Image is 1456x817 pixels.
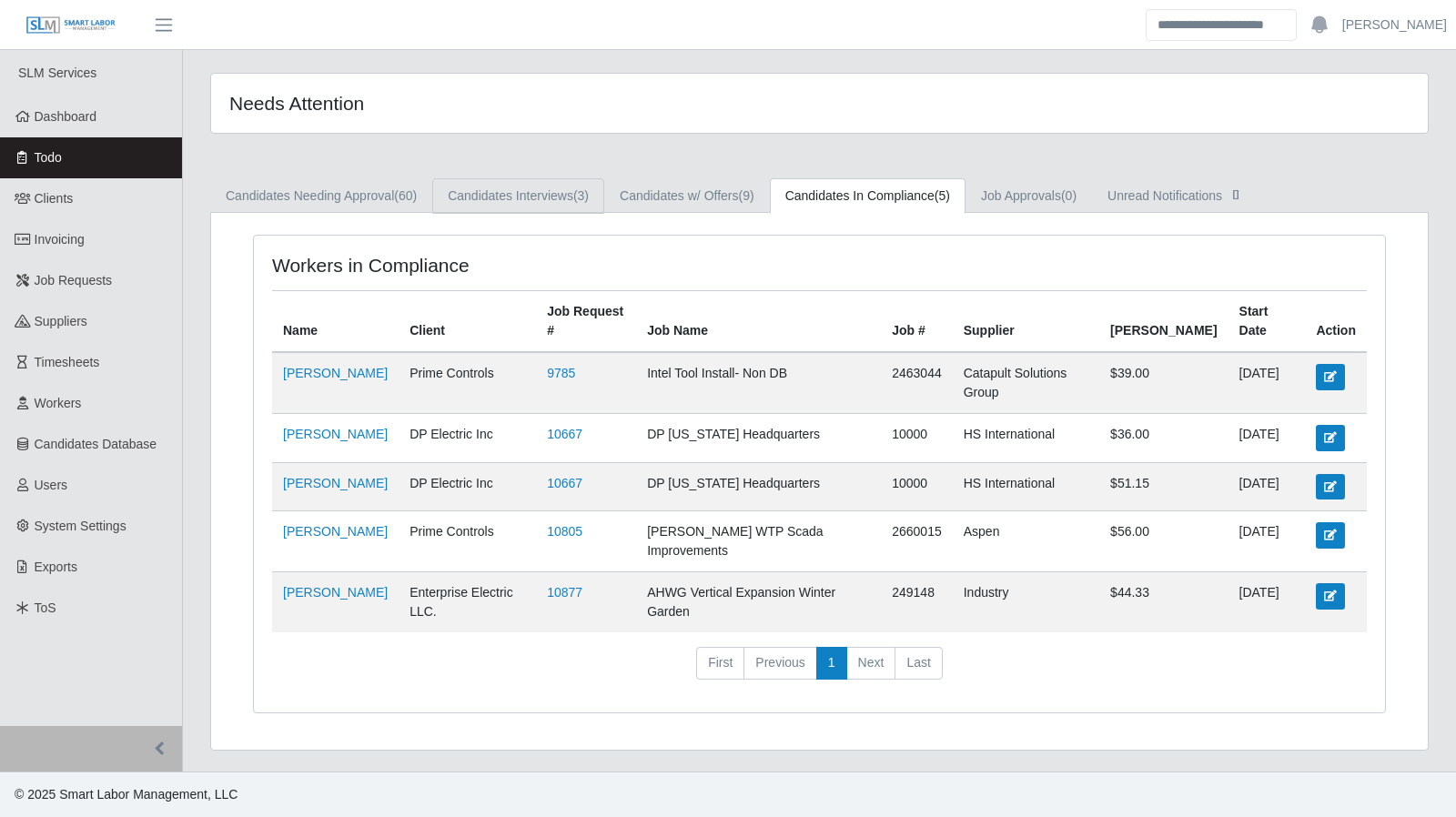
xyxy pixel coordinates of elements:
[536,291,636,353] th: Job Request #
[35,560,77,574] span: Exports
[283,366,388,380] a: [PERSON_NAME]
[1228,414,1306,462] td: [DATE]
[1228,511,1306,572] td: [DATE]
[399,291,536,353] th: Client
[35,109,97,124] span: Dashboard
[935,188,950,203] span: (5)
[229,92,705,115] h4: Needs Attention
[1228,462,1306,510] td: [DATE]
[1342,15,1447,35] a: [PERSON_NAME]
[1099,414,1228,462] td: $36.00
[35,519,126,533] span: System Settings
[573,188,589,203] span: (3)
[966,178,1092,214] a: Job Approvals
[881,352,953,414] td: 2463044
[881,291,953,353] th: Job #
[283,585,388,600] a: [PERSON_NAME]
[1061,188,1077,203] span: (0)
[1099,291,1228,353] th: [PERSON_NAME]
[25,15,116,35] img: SLM Logo
[1227,187,1245,201] span: []
[636,511,881,572] td: [PERSON_NAME] WTP Scada Improvements
[272,647,1367,694] nav: pagination
[604,178,770,214] a: Candidates w/ Offers
[636,462,881,510] td: DP [US_STATE] Headquarters
[1099,572,1228,633] td: $44.33
[1099,352,1228,414] td: $39.00
[210,178,432,214] a: Candidates Needing Approval
[953,352,1099,414] td: Catapult Solutions Group
[881,572,953,633] td: 249148
[283,476,388,490] a: [PERSON_NAME]
[770,178,966,214] a: Candidates In Compliance
[636,414,881,462] td: DP [US_STATE] Headquarters
[35,150,62,165] span: Todo
[1305,291,1367,353] th: Action
[399,414,536,462] td: DP Electric Inc
[1228,291,1306,353] th: Start Date
[1099,511,1228,572] td: $56.00
[283,427,388,441] a: [PERSON_NAME]
[739,188,754,203] span: (9)
[1228,352,1306,414] td: [DATE]
[399,572,536,633] td: Enterprise Electric LLC.
[881,511,953,572] td: 2660015
[35,314,87,328] span: Suppliers
[1146,9,1297,41] input: Search
[35,191,74,206] span: Clients
[283,524,388,539] a: [PERSON_NAME]
[816,647,847,680] a: 1
[35,232,85,247] span: Invoicing
[953,511,1099,572] td: Aspen
[636,352,881,414] td: Intel Tool Install- Non DB
[953,291,1099,353] th: Supplier
[35,437,157,451] span: Candidates Database
[18,66,96,80] span: SLM Services
[547,366,575,380] a: 9785
[636,291,881,353] th: Job Name
[636,572,881,633] td: AHWG Vertical Expansion Winter Garden
[1228,572,1306,633] td: [DATE]
[547,427,582,441] a: 10667
[953,462,1099,510] td: HS International
[35,273,113,287] span: Job Requests
[1092,178,1260,214] a: Unread Notifications
[272,254,713,277] h4: Workers in Compliance
[547,524,582,539] a: 10805
[881,462,953,510] td: 10000
[953,414,1099,462] td: HS International
[399,352,536,414] td: Prime Controls
[881,414,953,462] td: 10000
[35,478,68,492] span: Users
[399,462,536,510] td: DP Electric Inc
[35,600,56,615] span: ToS
[399,511,536,572] td: Prime Controls
[272,291,399,353] th: Name
[35,355,100,369] span: Timesheets
[953,572,1099,633] td: Industry
[547,585,582,600] a: 10877
[394,188,417,203] span: (60)
[547,476,582,490] a: 10667
[35,396,82,410] span: Workers
[432,178,604,214] a: Candidates Interviews
[1099,462,1228,510] td: $51.15
[15,787,238,802] span: © 2025 Smart Labor Management, LLC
